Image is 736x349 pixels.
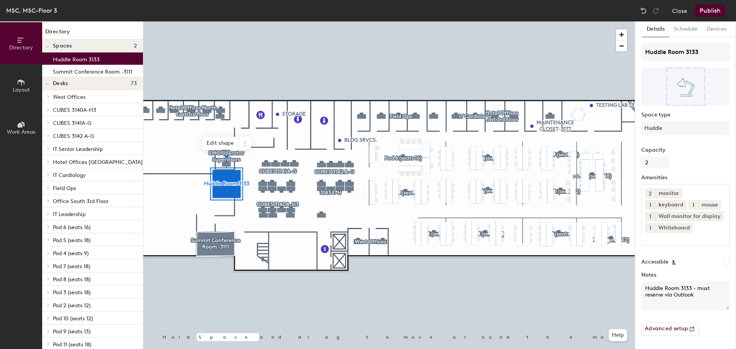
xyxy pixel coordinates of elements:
[7,129,35,135] span: Work Areas
[53,315,93,322] span: Pod 10 (seats 12)
[6,6,57,15] div: MSC, MSC-Floor 3
[53,120,91,126] span: CUBES 3141A-G
[53,289,90,296] span: Pod 3 (seats 18)
[53,133,94,139] span: CUBES 3142 A-G
[688,200,698,210] button: 1
[641,323,699,336] button: Advanced setup
[53,66,132,75] p: Summit Conference Room -3111
[645,188,655,198] button: 2
[641,147,730,153] label: Capacity
[53,341,91,348] span: Pod 11 (seats 18)
[669,21,702,37] button: Schedule
[53,146,103,152] span: IT Senior Leadership
[202,137,239,150] span: Edit shape
[692,201,694,209] span: 1
[640,7,647,15] img: Undo
[53,107,96,113] span: CUBES 3140A-H3
[698,200,721,210] div: mouse
[641,281,730,310] textarea: Huddle Room 3133 - must reserve via Outlook
[53,276,90,283] span: Pod 8 (seats 18)
[649,213,651,221] span: 1
[53,185,76,192] span: Field Ops
[655,200,687,210] div: keyboard
[609,329,627,341] button: Help
[53,94,85,100] span: West Offices
[53,43,72,49] span: Spaces
[53,198,108,205] span: Office South 3rd Floor
[645,200,655,210] button: 1
[53,211,85,218] span: IT Leadership
[702,21,731,37] button: Devices
[655,188,682,198] div: monitor
[53,172,86,179] span: IT Cardiology
[641,121,730,135] button: Huddle
[53,224,90,231] span: Pod 6 (seats 16)
[641,272,730,278] label: Notes
[641,175,730,181] label: Amenities
[9,44,33,51] span: Directory
[649,190,652,198] span: 2
[655,223,693,233] div: Whiteboard
[672,5,687,17] button: Close
[655,211,724,221] div: Wall monitor for display
[641,112,730,118] label: Space type
[53,80,68,87] span: Desks
[13,87,30,93] span: Layout
[42,28,143,39] h1: Directory
[641,67,730,106] img: The space named Huddle Room 3133
[53,237,90,244] span: Pod 5 (seats 18)
[53,159,143,165] span: Hotel Offices [GEOGRAPHIC_DATA]
[53,250,89,257] span: Pod 4 (seats 9)
[645,211,655,221] button: 1
[53,328,90,335] span: Pod 9 (seats 13)
[134,43,137,49] span: 2
[642,21,669,37] button: Details
[53,263,90,270] span: Pod 7 (seats 18)
[645,223,655,233] button: 1
[53,54,100,63] p: Huddle Room 3133
[131,80,137,87] span: 73
[649,201,651,209] span: 1
[53,302,90,309] span: Pod 2 (seats 12)
[641,259,669,265] label: Accessible
[649,224,651,232] span: 1
[695,5,725,17] button: Publish
[652,7,660,15] img: Redo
